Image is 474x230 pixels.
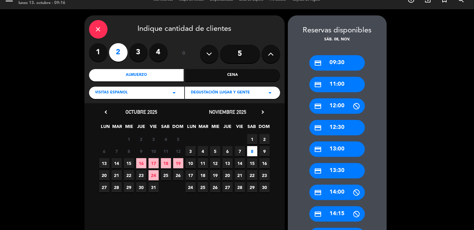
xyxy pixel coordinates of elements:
[198,146,208,156] span: 4
[173,170,183,180] span: 26
[89,43,108,62] label: 1
[112,170,122,180] span: 21
[129,43,148,62] label: 3
[112,182,122,192] span: 28
[309,98,365,114] div: 12:00
[309,185,365,200] div: 14:00
[172,123,182,133] span: DOM
[99,170,109,180] span: 20
[314,124,322,132] i: credit_card
[136,158,146,168] span: 16
[161,146,171,156] span: 11
[124,158,134,168] span: 15
[267,89,274,97] i: arrow_drop_down
[259,158,270,168] span: 16
[259,146,270,156] span: 9
[173,134,183,144] span: 5
[112,146,122,156] span: 7
[89,20,280,39] div: Indique cantidad de clientes
[309,142,365,157] div: 13:00
[210,146,220,156] span: 5
[314,102,322,110] i: credit_card
[210,158,220,168] span: 12
[99,146,109,156] span: 6
[149,146,159,156] span: 10
[186,170,196,180] span: 17
[148,123,158,133] span: VIE
[314,59,322,67] i: credit_card
[259,134,270,144] span: 2
[259,170,270,180] span: 23
[288,25,387,37] div: Reservas disponibles
[149,182,159,192] span: 31
[247,182,257,192] span: 29
[210,123,221,133] span: MIE
[309,55,365,71] div: 09:30
[103,109,109,115] i: chevron_left
[288,37,387,43] div: sáb. 08, nov.
[259,123,269,133] span: DOM
[136,182,146,192] span: 30
[314,146,322,153] i: credit_card
[89,69,184,81] div: Almuerzo
[223,158,233,168] span: 13
[247,170,257,180] span: 22
[309,206,365,222] div: 14:15
[136,134,146,144] span: 2
[223,146,233,156] span: 6
[160,123,170,133] span: SAB
[149,170,159,180] span: 24
[112,123,122,133] span: MAR
[125,109,157,115] span: octubre 2025
[174,43,194,65] div: ó
[223,182,233,192] span: 27
[149,43,168,62] label: 4
[186,146,196,156] span: 3
[186,123,197,133] span: LUN
[173,158,183,168] span: 19
[314,81,322,88] i: credit_card
[223,123,233,133] span: JUE
[124,146,134,156] span: 8
[235,158,245,168] span: 14
[210,182,220,192] span: 26
[171,89,178,97] i: arrow_drop_down
[124,134,134,144] span: 1
[136,170,146,180] span: 23
[161,134,171,144] span: 4
[198,170,208,180] span: 18
[124,182,134,192] span: 29
[314,210,322,218] i: credit_card
[124,123,134,133] span: MIE
[309,163,365,179] div: 13:30
[186,182,196,192] span: 24
[191,90,250,96] span: Degustación Lugar y Gente
[149,134,159,144] span: 3
[247,123,257,133] span: SAB
[95,26,102,33] i: close
[161,170,171,180] span: 25
[235,146,245,156] span: 7
[247,158,257,168] span: 15
[100,123,110,133] span: LUN
[247,146,257,156] span: 8
[259,182,270,192] span: 30
[99,158,109,168] span: 13
[309,120,365,135] div: 12:30
[186,158,196,168] span: 10
[247,134,257,144] span: 1
[136,123,146,133] span: JUE
[185,69,280,81] div: Cena
[209,109,246,115] span: noviembre 2025
[99,182,109,192] span: 27
[210,170,220,180] span: 19
[223,170,233,180] span: 20
[235,170,245,180] span: 21
[235,182,245,192] span: 28
[314,189,322,196] i: credit_card
[198,123,209,133] span: MAR
[161,158,171,168] span: 18
[112,158,122,168] span: 14
[95,90,128,96] span: VISITAS ESPANOL
[260,109,266,115] i: chevron_right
